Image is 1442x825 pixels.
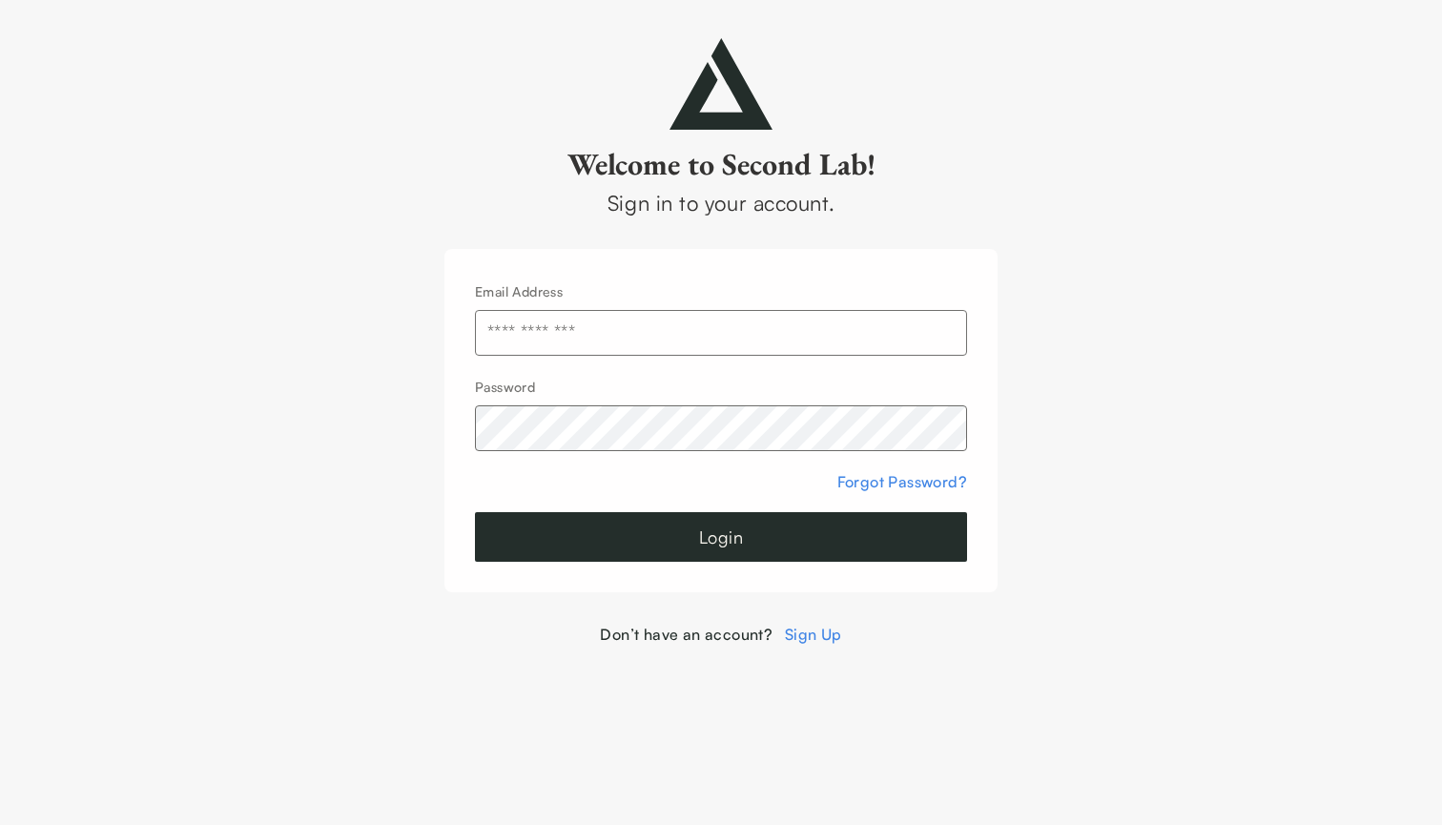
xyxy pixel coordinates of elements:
label: Password [475,379,535,395]
div: Don’t have an account? [444,623,998,646]
label: Email Address [475,283,563,299]
div: Sign in to your account. [444,187,998,218]
img: secondlab-logo [669,38,772,130]
a: Forgot Password? [837,472,967,491]
a: Sign Up [785,625,842,644]
button: Login [475,512,967,562]
h2: Welcome to Second Lab! [444,145,998,183]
